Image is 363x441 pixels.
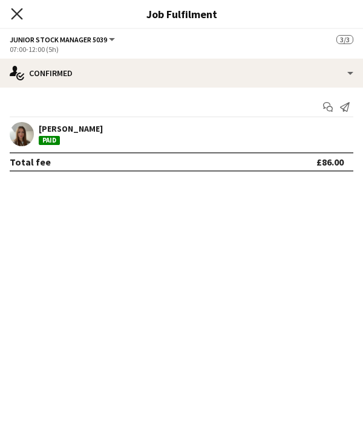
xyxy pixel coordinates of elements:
[336,35,353,44] span: 3/3
[10,156,51,168] div: Total fee
[316,156,344,168] div: £86.00
[39,136,60,145] div: Paid
[10,35,117,44] button: Junior Stock Manager 5039
[10,45,353,54] div: 07:00-12:00 (5h)
[39,123,103,134] div: [PERSON_NAME]
[10,35,107,44] span: Junior Stock Manager 5039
